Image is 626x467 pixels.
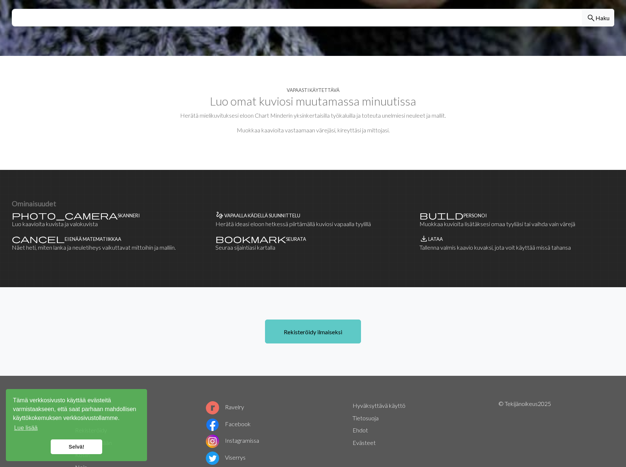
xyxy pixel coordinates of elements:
font: Skanneri [118,213,140,218]
a: Evästeet [353,439,376,446]
font: © Tekijänoikeus [498,400,538,407]
a: Viserrys [206,454,246,461]
font: Näet heti, miten lanka ja neuletiheys vaikuttavat mittoihin ja malliin. [12,244,176,251]
font: Luo kaavioita kuvista ja valokuvista [12,220,98,227]
font: Ei enää matematiikkaa [65,236,121,242]
a: lue lisää evästeistä [13,423,39,434]
img: Ravelry-logo [206,401,219,414]
a: Facebook [206,420,251,427]
img: Twitter-logo [206,452,219,465]
font: 2025 [538,400,551,407]
font: Viserrys [225,454,246,461]
font: Facebook [225,420,251,427]
font: Tämä verkkosivusto käyttää evästeitä varmistaakseen, että saat parhaan mahdollisen käyttökokemuks... [13,397,136,421]
font: Selvä! [69,444,84,450]
a: Tietosuoja [353,414,379,421]
font: Seuraa sijaintiasi kartalla [215,244,275,251]
font: Tallenna valmis kaavio kuvaksi, jota voit käyttää missä tahansa [419,244,571,251]
span: search [587,13,595,23]
img: Instagram-logo [206,435,219,448]
a: hylkää evästeviesti [51,439,102,454]
a: Ravelry [206,403,244,410]
font: Ravelry [225,403,244,410]
a: Rekisteröidy ilmaiseksi [265,320,361,343]
font: Lataa [428,236,443,242]
span: gesture [215,210,224,220]
font: Herätä ideasi eloon hetkessä piirtämällä kuviosi vapaalla tyylillä [215,220,371,227]
span: cancel [12,233,65,244]
font: Vapaalla kädellä suunnittelu [224,213,300,218]
button: Haku [582,9,614,26]
font: Luo omat kuviosi muutamassa minuutissa [210,94,416,108]
font: Muokkaa kuvioita lisätäksesi omaa tyyliäsi tai vaihda vain värejä [419,220,575,227]
a: Instagramissa [206,437,259,444]
a: Hyväksyttävä käyttö [353,402,405,409]
font: Personoi [464,213,487,218]
font: Instagramissa [225,437,259,444]
div: evästesuostumus [6,389,147,461]
font: Lue lisää [14,425,37,431]
span: save_alt [419,233,428,244]
img: Facebook-logo [206,418,219,431]
font: Ominaisuudet [12,199,56,208]
a: Ehdot [353,427,368,434]
span: build [419,210,464,220]
span: photo_camera [12,210,118,220]
span: bookmark [215,233,286,244]
font: Muokkaa kaavioita vastaamaan värejäsi, kireyttäsi ja mittojasi. [237,126,390,133]
font: Vapaasti käytettävä [287,87,340,93]
font: Rekisteröidy ilmaiseksi [284,328,342,335]
font: Haku [595,14,609,21]
font: Seurata [286,236,306,242]
font: Herätä mielikuvituksesi eloon Chart Minderin yksinkertaisilla työkaluilla ja toteuta unelmiesi ne... [180,112,446,119]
